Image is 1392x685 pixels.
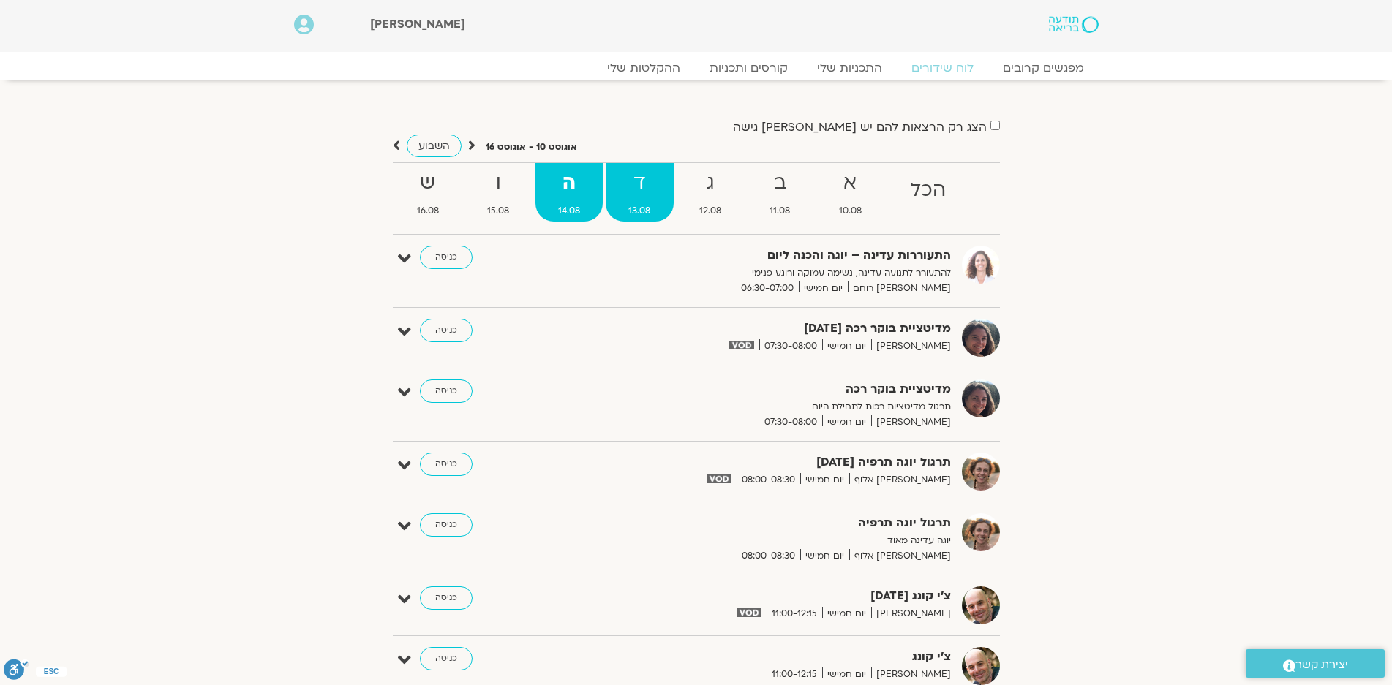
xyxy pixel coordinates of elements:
[592,379,951,399] strong: מדיטציית בוקר רכה
[988,61,1099,75] a: מפגשים קרובים
[822,338,871,354] span: יום חמישי
[822,415,871,430] span: יום חמישי
[592,647,951,667] strong: צ'י קונג
[592,453,951,472] strong: תרגול יוגה תרפיה [DATE]
[464,203,533,219] span: 15.08
[394,203,462,219] span: 16.08
[592,399,951,415] p: תרגול מדיטציות רכות לתחילת היום
[486,140,577,155] p: אוגוסט 10 - אוגוסט 16
[897,61,988,75] a: לוח שידורים
[418,139,450,153] span: השבוע
[606,163,674,222] a: ד13.08
[592,586,951,606] strong: צ’י קונג [DATE]
[816,167,885,200] strong: א
[737,608,761,617] img: vodicon
[887,174,969,207] strong: הכל
[677,167,745,200] strong: ג
[767,606,822,621] span: 11:00-12:15
[1295,655,1348,675] span: יצירת קשר
[759,415,822,430] span: 07:30-08:00
[759,338,822,354] span: 07:30-08:00
[733,121,987,134] label: הצג רק הרצאות להם יש [PERSON_NAME] גישה
[822,667,871,682] span: יום חמישי
[420,319,473,342] a: כניסה
[420,586,473,610] a: כניסה
[871,415,951,430] span: [PERSON_NAME]
[816,163,885,222] a: א10.08
[677,203,745,219] span: 12.08
[849,472,951,488] span: [PERSON_NAME] אלוף
[871,606,951,621] span: [PERSON_NAME]
[420,513,473,537] a: כניסה
[394,163,462,222] a: ש16.08
[707,474,731,483] img: vodicon
[420,453,473,476] a: כניסה
[887,163,969,222] a: הכל
[420,379,473,403] a: כניסה
[747,163,813,222] a: ב11.08
[799,281,848,296] span: יום חמישי
[535,163,603,222] a: ה14.08
[592,246,951,265] strong: התעוררות עדינה – יוגה והכנה ליום
[816,203,885,219] span: 10.08
[592,319,951,338] strong: מדיטציית בוקר רכה [DATE]
[849,548,951,564] span: [PERSON_NAME] אלוף
[464,167,533,200] strong: ו
[848,281,951,296] span: [PERSON_NAME] רוחם
[800,548,849,564] span: יום חמישי
[592,265,951,281] p: להתעורר לתנועה עדינה, נשימה עמוקה ורוגע פנימי
[606,203,674,219] span: 13.08
[822,606,871,621] span: יום חמישי
[800,472,849,488] span: יום חמישי
[747,167,813,200] strong: ב
[420,647,473,670] a: כניסה
[677,163,745,222] a: ג12.08
[370,16,465,32] span: [PERSON_NAME]
[294,61,1099,75] nav: Menu
[736,281,799,296] span: 06:30-07:00
[871,667,951,682] span: [PERSON_NAME]
[592,513,951,533] strong: תרגול יוגה תרפיה
[695,61,802,75] a: קורסים ותכניות
[592,533,951,548] p: יוגה עדינה מאוד
[802,61,897,75] a: התכניות שלי
[407,135,462,157] a: השבוע
[729,341,753,349] img: vodicon
[535,167,603,200] strong: ה
[606,167,674,200] strong: ד
[767,667,822,682] span: 11:00-12:15
[871,338,951,354] span: [PERSON_NAME]
[464,163,533,222] a: ו15.08
[394,167,462,200] strong: ש
[737,548,800,564] span: 08:00-08:30
[592,61,695,75] a: ההקלטות שלי
[535,203,603,219] span: 14.08
[747,203,813,219] span: 11.08
[1246,649,1385,678] a: יצירת קשר
[737,472,800,488] span: 08:00-08:30
[420,246,473,269] a: כניסה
